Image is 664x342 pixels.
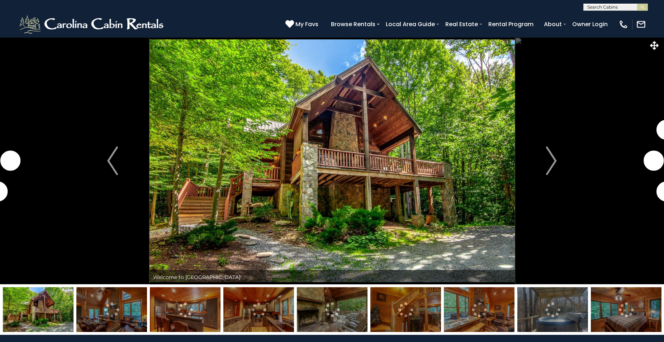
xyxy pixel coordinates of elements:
img: 163267813 [444,287,514,332]
a: My Favs [285,20,320,29]
img: 163267819 [3,287,73,332]
a: Rental Program [485,18,537,30]
img: 163267809 [591,287,661,332]
a: About [540,18,565,30]
img: 163267812 [370,287,441,332]
img: 163267806 [223,287,294,332]
img: 168072183 [517,287,588,332]
img: 163267823 [76,287,147,332]
img: 163267820 [297,287,367,332]
a: Owner Login [569,18,611,30]
img: White-1-2.png [18,14,167,35]
img: arrow [546,146,557,175]
a: Real Estate [442,18,482,30]
img: arrow [107,146,118,175]
img: phone-regular-white.png [618,19,629,29]
button: Next [514,37,588,284]
div: Welcome to [GEOGRAPHIC_DATA]! [150,270,515,284]
a: Browse Rentals [327,18,379,30]
img: mail-regular-white.png [636,19,646,29]
button: Previous [76,37,150,284]
img: 163267804 [150,287,220,332]
span: My Favs [295,20,318,29]
a: Local Area Guide [382,18,438,30]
